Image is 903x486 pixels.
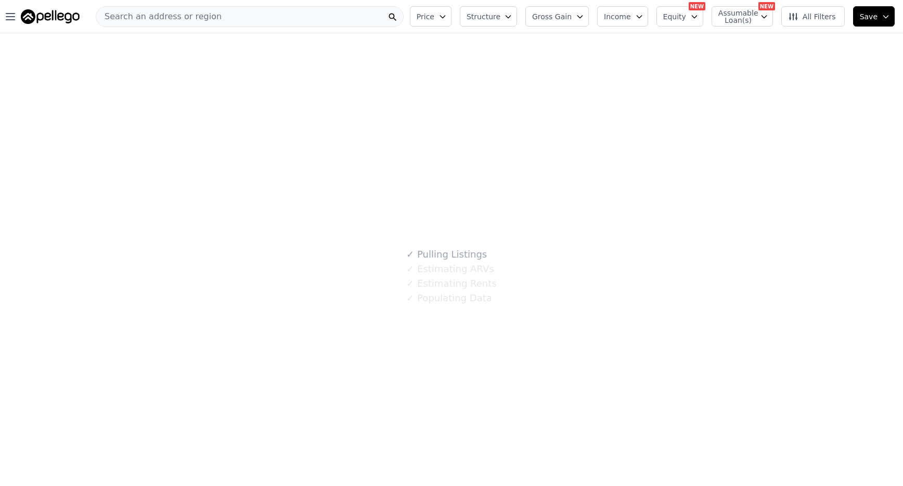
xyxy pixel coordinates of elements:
img: Pellego [21,9,80,24]
span: All Filters [788,11,836,22]
div: Estimating Rents [406,276,496,291]
span: Assumable Loan(s) [718,9,752,24]
span: Equity [663,11,686,22]
span: Income [604,11,631,22]
button: Price [410,6,451,27]
span: Structure [467,11,500,22]
div: NEW [758,2,775,10]
div: Pulling Listings [406,247,487,262]
div: Populating Data [406,291,492,305]
button: All Filters [781,6,845,27]
div: Estimating ARVs [406,262,494,276]
span: Save [860,11,878,22]
span: ✓ [406,293,414,303]
div: NEW [689,2,705,10]
button: Equity [656,6,703,27]
button: Structure [460,6,517,27]
button: Gross Gain [525,6,589,27]
button: Assumable Loan(s) [712,6,773,27]
span: Search an address or region [96,10,222,23]
span: ✓ [406,264,414,274]
span: ✓ [406,278,414,289]
span: Price [417,11,434,22]
button: Save [853,6,895,27]
span: Gross Gain [532,11,572,22]
span: ✓ [406,249,414,260]
button: Income [597,6,648,27]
